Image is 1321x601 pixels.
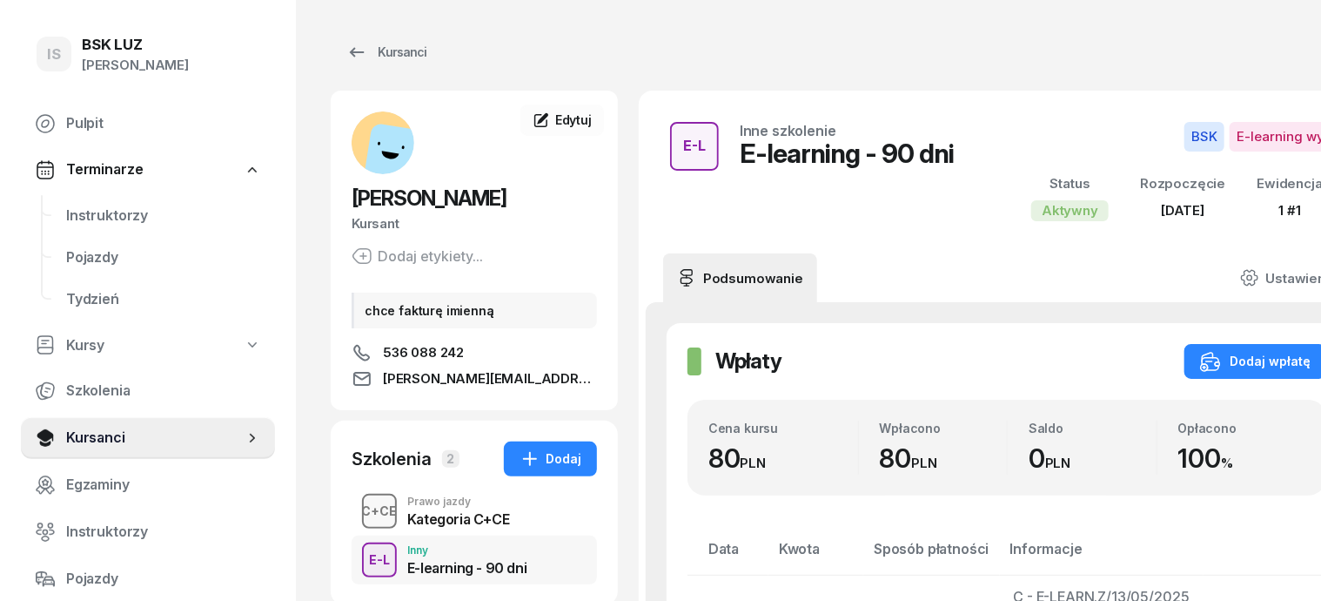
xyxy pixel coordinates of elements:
span: Pojazdy [66,568,261,591]
a: [PERSON_NAME][EMAIL_ADDRESS][PERSON_NAME][DOMAIN_NAME] [352,368,597,389]
small: PLN [741,455,767,471]
div: Prawo jazdy [407,496,509,507]
a: Edytuj [520,105,604,136]
a: Egzaminy [21,464,275,506]
span: Kursy [66,334,104,357]
div: Wpłacono [880,421,1008,436]
button: Dodaj [504,442,597,476]
a: Podsumowanie [663,253,817,302]
span: [PERSON_NAME][EMAIL_ADDRESS][PERSON_NAME][DOMAIN_NAME] [383,368,597,389]
span: Pojazdy [66,246,261,269]
a: 536 088 242 [352,342,597,363]
span: 2 [442,450,459,468]
span: Egzaminy [66,474,261,496]
th: Data [687,537,768,575]
div: E-learning - 90 dni [740,138,954,169]
span: IS [47,47,61,62]
a: Pojazdy [52,237,275,279]
div: Opłacono [1178,421,1306,436]
h2: Wpłaty [715,348,781,375]
div: Rozpoczęcie [1140,172,1225,195]
span: [DATE] [1161,202,1204,219]
a: Terminarze [21,150,275,190]
small: % [1221,455,1233,471]
span: Tydzień [66,288,261,311]
th: Informacje [1000,537,1204,575]
div: Inny [407,545,526,556]
div: E-learning - 90 dni [407,561,526,575]
div: Cena kursu [708,421,858,436]
div: Saldo [1029,421,1157,436]
small: PLN [1045,455,1071,471]
div: chce fakturę imienną [352,293,597,328]
div: BSK LUZ [82,37,189,52]
th: Kwota [768,537,863,575]
a: Pojazdy [21,558,275,600]
button: C+CE [362,494,397,529]
div: E-L [362,549,397,571]
div: Kursant [352,213,597,235]
div: Dodaj [520,449,581,469]
button: C+CEPrawo jazdyKategoria C+CE [352,487,597,536]
span: Szkolenia [66,380,261,402]
span: Pulpit [66,112,261,135]
div: Aktywny [1031,200,1109,221]
div: [PERSON_NAME] [82,54,189,77]
div: 80 [708,442,858,475]
div: Status [1031,172,1109,195]
div: E-L [676,132,713,161]
div: Inne szkolenie [740,124,836,138]
span: Instruktorzy [66,205,261,227]
span: Terminarze [66,159,143,181]
div: 100 [1178,442,1306,475]
button: E-L [670,122,719,171]
button: E-L [362,543,397,577]
span: [PERSON_NAME] [352,186,506,211]
div: Kursanci [346,42,426,63]
div: Szkolenia [352,447,432,471]
div: 0 [1029,442,1157,475]
div: Kategoria C+CE [407,512,509,526]
span: Kursanci [66,427,244,449]
span: Edytuj [555,112,592,127]
a: Kursanci [331,35,442,70]
span: 536 088 242 [383,342,464,363]
a: Instruktorzy [21,511,275,553]
div: Dodaj wpłatę [1200,351,1311,372]
a: Kursy [21,326,275,366]
span: BSK [1184,122,1224,152]
button: E-LInnyE-learning - 90 dni [352,536,597,584]
a: Szkolenia [21,370,275,412]
th: Sposób płatności [863,537,999,575]
span: Instruktorzy [66,521,261,544]
a: Tydzień [52,279,275,321]
a: Kursanci [21,417,275,459]
a: Instruktorzy [52,195,275,237]
small: PLN [911,455,937,471]
a: Pulpit [21,103,275,145]
div: 80 [880,442,1008,475]
div: C+CE [355,500,405,522]
button: Dodaj etykiety... [352,246,483,267]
